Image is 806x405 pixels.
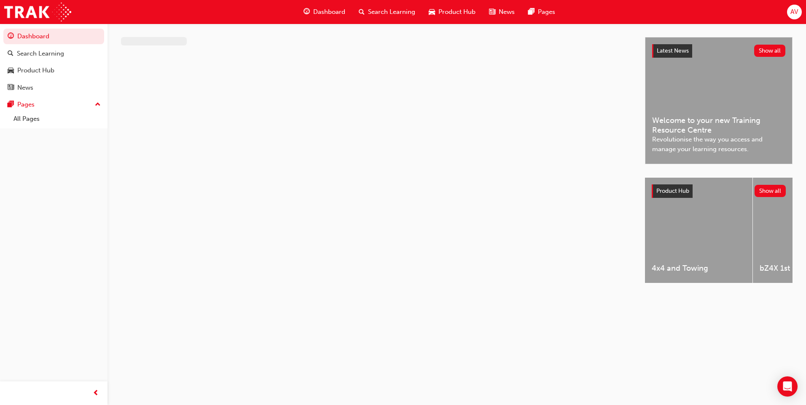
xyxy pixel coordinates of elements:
[652,44,785,58] a: Latest NewsShow all
[652,264,746,273] span: 4x4 and Towing
[368,7,415,17] span: Search Learning
[8,67,14,75] span: car-icon
[297,3,352,21] a: guage-iconDashboard
[645,37,793,164] a: Latest NewsShow allWelcome to your new Training Resource CentreRevolutionise the way you access a...
[777,376,798,397] div: Open Intercom Messenger
[790,7,798,17] span: AV
[17,83,33,93] div: News
[429,7,435,17] span: car-icon
[8,84,14,92] span: news-icon
[657,47,689,54] span: Latest News
[652,184,786,198] a: Product HubShow all
[17,49,64,59] div: Search Learning
[3,29,104,44] a: Dashboard
[521,3,562,21] a: pages-iconPages
[17,66,54,75] div: Product Hub
[3,97,104,112] button: Pages
[538,7,555,17] span: Pages
[499,7,515,17] span: News
[656,187,689,195] span: Product Hub
[359,7,365,17] span: search-icon
[528,7,535,17] span: pages-icon
[652,116,785,135] span: Welcome to your new Training Resource Centre
[4,3,71,21] img: Trak
[3,27,104,97] button: DashboardSearch LearningProduct HubNews
[3,46,104,61] a: Search Learning
[8,50,13,58] span: search-icon
[95,99,101,110] span: up-icon
[482,3,521,21] a: news-iconNews
[352,3,422,21] a: search-iconSearch Learning
[422,3,482,21] a: car-iconProduct Hub
[93,388,99,399] span: prev-icon
[652,135,785,154] span: Revolutionise the way you access and manage your learning resources.
[3,80,104,96] a: News
[3,63,104,78] a: Product Hub
[8,33,14,40] span: guage-icon
[645,178,752,283] a: 4x4 and Towing
[17,100,35,109] div: Pages
[755,185,786,197] button: Show all
[304,7,310,17] span: guage-icon
[10,112,104,125] a: All Pages
[313,7,345,17] span: Dashboard
[787,5,802,19] button: AV
[8,101,14,109] span: pages-icon
[754,45,786,57] button: Show all
[489,7,495,17] span: news-icon
[438,7,476,17] span: Product Hub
